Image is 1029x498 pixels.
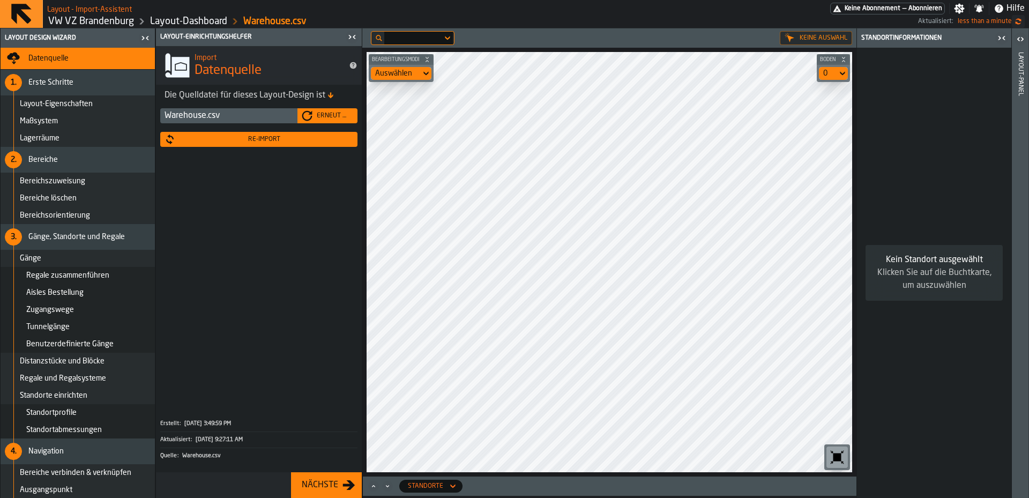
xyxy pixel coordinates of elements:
li: menu Bereiche verbinden & verknüpfen [1,464,155,481]
li: menu Gänge, Standorte und Regale [1,224,155,250]
div: 2. [5,151,22,168]
button: button-Re-Import [160,132,357,147]
li: menu Maßsystem [1,113,155,130]
button: Aktualisiert:[DATE] 9:27:11 AM [160,432,357,448]
a: link-to-/wh/i/fa05c68f-4c9c-4120-ba7f-9a7e5740d4da/import/layout/6f9ba36c-85ad-4516-bb3a-cd4c2f15... [243,16,307,27]
div: KeyValueItem-Erstellt [160,416,357,432]
div: Erneut hochladen [312,112,353,120]
div: 4. [5,443,22,460]
div: DropdownMenuValue-none [375,69,416,78]
span: Standorte einrichten [20,391,87,400]
span: Keine Abonnement [845,5,900,12]
div: Layout Design Wizard [3,34,138,42]
button: Maximize [367,481,380,492]
a: link-to-/wh/i/fa05c68f-4c9c-4120-ba7f-9a7e5740d4da/pricing/ [830,3,945,14]
span: Aisles Bestellung [26,288,84,297]
header: Layout Design Wizard [1,28,155,48]
span: Maßsystem [20,117,58,125]
span: Gänge, Standorte und Regale [28,233,125,241]
div: Layout-Einrichtungshelfer [158,33,345,41]
button: button-Erneut hochladen [297,108,357,123]
li: menu Standortabmessungen [1,421,155,438]
span: Distanzstücke und Blöcke [20,357,105,366]
div: DropdownMenuValue-none [371,67,431,80]
div: DropdownMenuValue-default-floor [819,67,848,80]
header: Layout-Panel [1012,28,1028,498]
span: : [177,452,178,459]
div: DropdownMenuValue-locations [408,482,443,490]
span: Datenquelle [195,62,262,79]
span: Bereichszuweisung [20,177,85,185]
div: Erstellt [160,420,183,427]
a: link-to-/wh/i/fa05c68f-4c9c-4120-ba7f-9a7e5740d4da/designer [150,16,227,27]
a: link-to-/wh/i/fa05c68f-4c9c-4120-ba7f-9a7e5740d4da [48,16,134,27]
div: Die Quelldatei für dieses Layout-Design ist [165,89,353,102]
button: button-Nächste [291,472,362,498]
header: Layout-Einrichtungshelfer [156,28,362,46]
li: menu Regale zusammenführen [1,267,155,284]
span: Layout-Eigenschaften [20,100,93,108]
div: Kein Standort ausgewählt [874,254,994,266]
button: Quelle:Warehouse.csv [160,448,357,464]
h2: Sub Title [195,51,340,62]
span: Warehouse.csv [182,452,221,459]
span: Zugangswege [26,306,74,314]
div: title-Datenquelle [156,46,362,85]
div: 1. [5,74,22,91]
span: Abonnieren [908,5,942,12]
div: Re-Import [175,136,353,143]
div: button-toolbar-undefined [824,444,850,470]
span: [DATE] 3:49:59 PM [184,420,231,427]
div: hide filter [376,35,382,41]
button: Erstellt:[DATE] 3:49:59 PM [160,416,357,432]
nav: Breadcrumb [47,15,483,28]
span: Standortabmessungen [26,426,102,434]
button: button- [369,54,434,65]
span: Erste Schritte [28,78,73,87]
div: Warehouse.csv [160,108,297,123]
li: menu Tunnelgänge [1,318,155,336]
span: Bereiche löschen [20,194,77,203]
div: Quelle [160,452,181,459]
div: DropdownMenuValue-default-floor [823,69,833,78]
span: Regale und Regalsysteme [20,374,106,383]
header: Standortinformationen [857,28,1011,48]
div: DropdownMenuValue-locations [399,480,463,493]
span: Bereiche [28,155,58,164]
li: menu Benutzerdefinierte Gänge [1,336,155,353]
span: Boden [818,57,838,63]
li: menu Zugangswege [1,301,155,318]
li: menu Standortprofile [1,404,155,421]
span: Bearbeitungsmodi [370,57,422,63]
span: Ausgangspunkt [20,486,72,494]
li: menu Datenquelle [1,48,155,70]
label: button-toggle-Schließe mich [994,32,1009,44]
li: menu Gänge [1,250,155,267]
div: Keine Auswahl [780,31,852,45]
span: [DATE] 9:27:11 AM [196,436,243,443]
label: button-toggle-Öffnen [1013,31,1028,50]
span: : [180,420,181,427]
label: button-toggle-undefined [1012,15,1025,28]
label: button-toggle-Benachrichtigungen [970,3,989,14]
li: menu Layout-Eigenschaften [1,95,155,113]
span: — [903,5,906,12]
h2: Sub Title [47,3,132,14]
span: Gänge [20,254,41,263]
span: Navigation [28,447,64,456]
span: Lagerräume [20,134,59,143]
label: button-toggle-Schließe mich [138,32,153,44]
div: KeyValueItem-Quelle [160,448,357,464]
span: Datenquelle [28,54,69,63]
svg: Zoom und Position zurücksetzen [829,449,846,466]
div: Klicken Sie auf die Buchtkarte, um auszuwählen [874,266,994,292]
div: 3. [5,228,22,246]
div: Aktualisiert [160,436,195,443]
li: menu Navigation [1,438,155,464]
span: : [191,436,192,443]
span: Aktualisiert: [918,18,953,25]
div: Standortinformationen [859,34,994,42]
li: menu Distanzstücke und Blöcke [1,353,155,370]
div: Menü-Abonnement [830,3,945,14]
li: menu Aisles Bestellung [1,284,155,301]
